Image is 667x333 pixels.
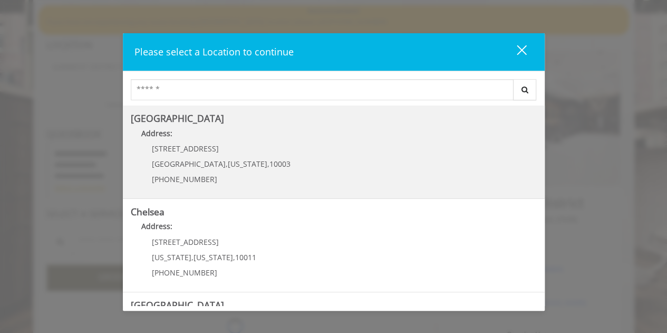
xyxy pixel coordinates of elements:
input: Search Center [131,79,514,100]
span: , [226,159,228,169]
div: close dialog [505,44,526,60]
span: [STREET_ADDRESS] [152,144,219,154]
span: Please select a Location to continue [134,45,294,58]
span: [GEOGRAPHIC_DATA] [152,159,226,169]
b: Address: [141,128,172,138]
b: [GEOGRAPHIC_DATA] [131,112,224,125]
button: close dialog [497,41,533,63]
span: [US_STATE] [152,252,191,262]
span: , [191,252,194,262]
span: [PHONE_NUMBER] [152,268,217,278]
span: [STREET_ADDRESS] [152,237,219,247]
span: [PHONE_NUMBER] [152,174,217,184]
span: [US_STATE] [194,252,233,262]
i: Search button [519,86,531,93]
b: Chelsea [131,205,165,218]
span: 10003 [269,159,291,169]
span: [US_STATE] [228,159,267,169]
div: Center Select [131,79,537,106]
span: , [267,159,269,169]
span: , [233,252,235,262]
b: [GEOGRAPHIC_DATA] [131,299,224,311]
span: 10011 [235,252,256,262]
b: Address: [141,221,172,231]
